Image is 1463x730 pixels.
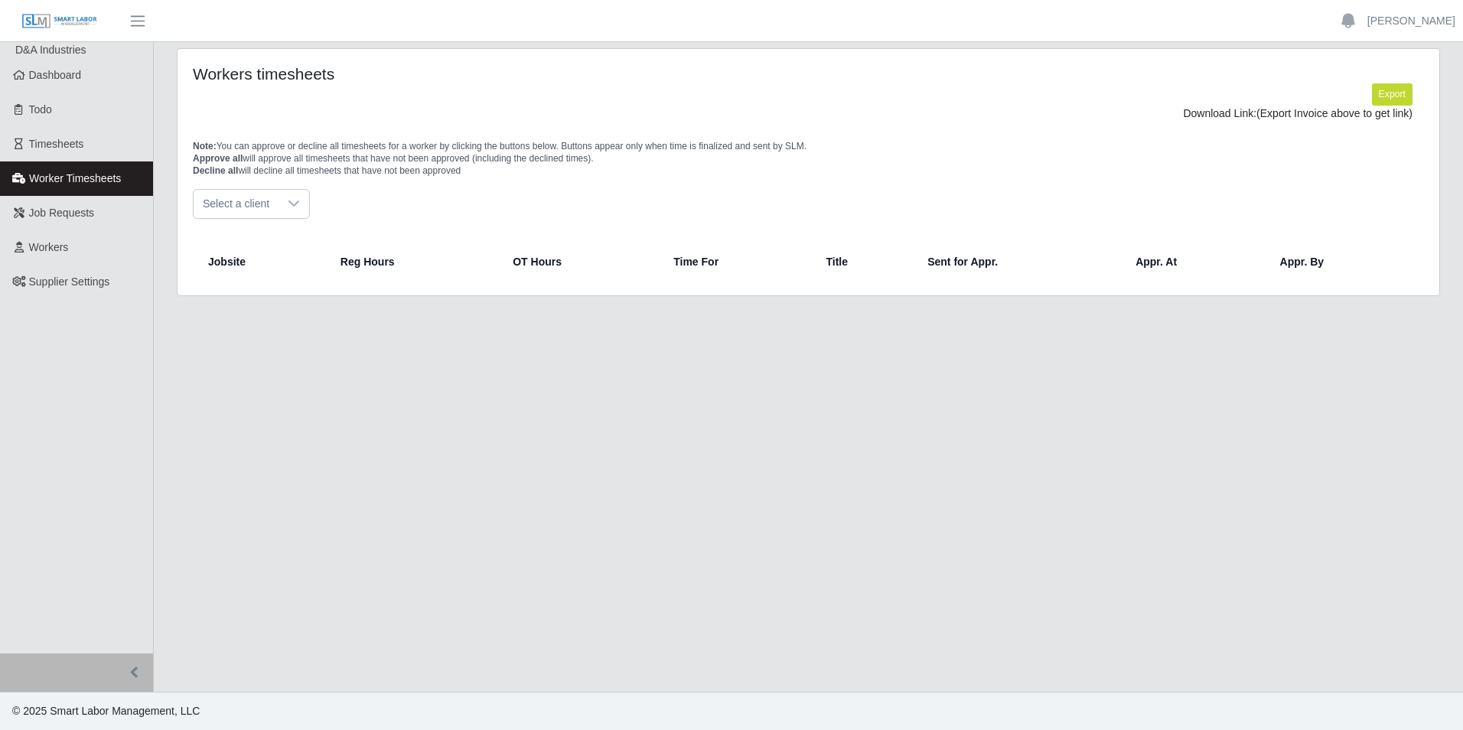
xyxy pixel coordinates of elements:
[199,243,328,280] th: Jobsite
[29,69,82,81] span: Dashboard
[29,138,84,150] span: Timesheets
[915,243,1123,280] th: Sent for Appr.
[500,243,661,280] th: OT Hours
[193,64,692,83] h4: Workers timesheets
[661,243,813,280] th: Time For
[1268,243,1418,280] th: Appr. By
[204,106,1412,122] div: Download Link:
[193,153,243,164] span: Approve all
[15,44,86,56] span: D&A Industries
[193,141,217,152] span: Note:
[1367,13,1455,29] a: [PERSON_NAME]
[1123,243,1267,280] th: Appr. At
[29,172,121,184] span: Worker Timesheets
[328,243,500,280] th: Reg Hours
[21,13,98,30] img: SLM Logo
[29,207,95,219] span: Job Requests
[1256,107,1412,119] span: (Export Invoice above to get link)
[29,103,52,116] span: Todo
[1372,83,1412,105] button: Export
[29,241,69,253] span: Workers
[813,243,915,280] th: Title
[193,165,238,176] span: Decline all
[193,140,1424,177] p: You can approve or decline all timesheets for a worker by clicking the buttons below. Buttons app...
[29,275,110,288] span: Supplier Settings
[194,190,279,218] span: Select a client
[12,705,200,717] span: © 2025 Smart Labor Management, LLC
